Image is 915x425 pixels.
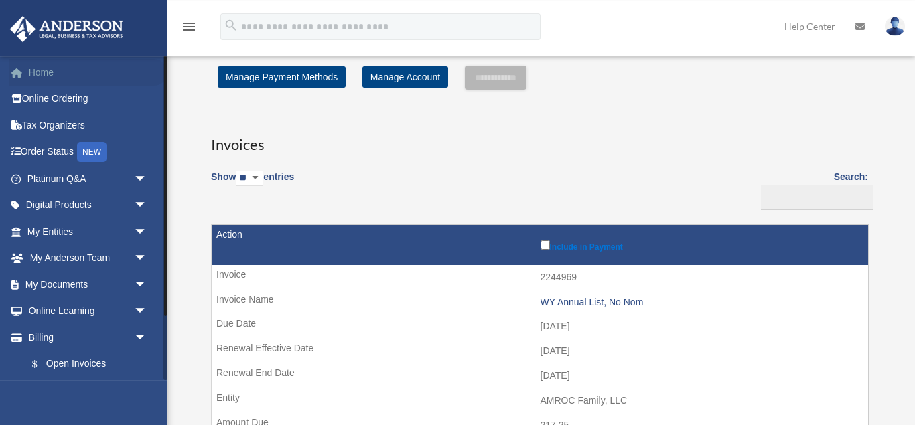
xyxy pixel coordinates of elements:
a: Digital Productsarrow_drop_down [9,192,167,219]
label: Include in Payment [541,238,862,252]
a: Home [9,59,167,86]
span: arrow_drop_down [134,192,161,220]
a: My Entitiesarrow_drop_down [9,218,167,245]
i: menu [181,19,197,35]
a: menu [181,23,197,35]
a: Online Ordering [9,86,167,112]
span: arrow_drop_down [134,271,161,299]
td: [DATE] [212,339,868,364]
td: [DATE] [212,363,868,389]
a: $Open Invoices [19,351,154,378]
td: [DATE] [212,314,868,339]
td: AMROC Family, LLC [212,388,868,414]
a: Manage Account [362,66,448,88]
label: Search: [756,169,868,210]
img: User Pic [885,17,905,36]
a: Tax Organizers [9,112,167,139]
span: $ [40,356,46,373]
a: Past Invoices [19,377,161,404]
span: arrow_drop_down [134,245,161,272]
input: Search: [761,185,873,211]
i: search [224,18,238,33]
a: Platinum Q&Aarrow_drop_down [9,165,167,192]
td: 2244969 [212,265,868,290]
h3: Invoices [211,122,868,155]
span: arrow_drop_down [134,218,161,246]
a: Manage Payment Methods [218,66,346,88]
label: Show entries [211,169,294,199]
a: My Documentsarrow_drop_down [9,271,167,298]
div: WY Annual List, No Nom [541,296,862,308]
input: Include in Payment [541,240,550,250]
a: Order StatusNEW [9,139,167,166]
select: Showentries [236,171,263,186]
div: NEW [77,142,107,162]
img: Anderson Advisors Platinum Portal [6,16,127,42]
span: arrow_drop_down [134,324,161,351]
a: Billingarrow_drop_down [9,324,161,351]
span: arrow_drop_down [134,165,161,193]
a: My Anderson Teamarrow_drop_down [9,245,167,272]
span: arrow_drop_down [134,298,161,325]
a: Online Learningarrow_drop_down [9,298,167,325]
